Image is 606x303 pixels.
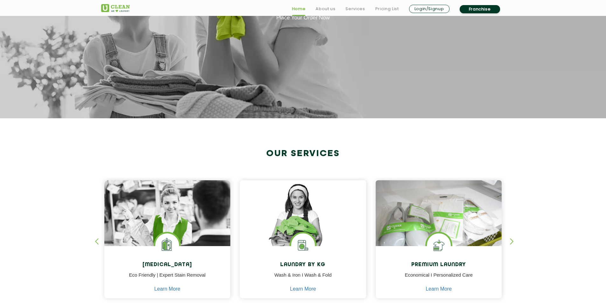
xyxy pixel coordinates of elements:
[376,180,502,264] img: laundry done shoes and clothes
[104,180,231,282] img: Drycleaners near me
[101,4,130,12] img: UClean Laundry and Dry Cleaning
[154,286,180,292] a: Learn More
[427,233,451,257] img: Shoes Cleaning
[240,180,366,264] img: a girl with laundry basket
[460,5,500,13] a: Franchise
[109,262,226,268] h4: [MEDICAL_DATA]
[316,5,335,13] a: About us
[292,5,306,13] a: Home
[276,15,330,21] a: Place Your Order Now
[409,5,449,13] a: Login/Signup
[426,286,452,292] a: Learn More
[245,272,361,286] p: Wash & Iron I Wash & Fold
[109,272,226,286] p: Eco Friendly | Expert Stain Removal
[380,272,497,286] p: Economical I Personalized Care
[380,262,497,268] h4: Premium Laundry
[291,233,315,257] img: laundry washing machine
[101,148,505,159] h2: Our Services
[155,233,179,257] img: Laundry Services near me
[375,5,399,13] a: Pricing List
[290,286,316,292] a: Learn More
[245,262,361,268] h4: Laundry by Kg
[345,5,365,13] a: Services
